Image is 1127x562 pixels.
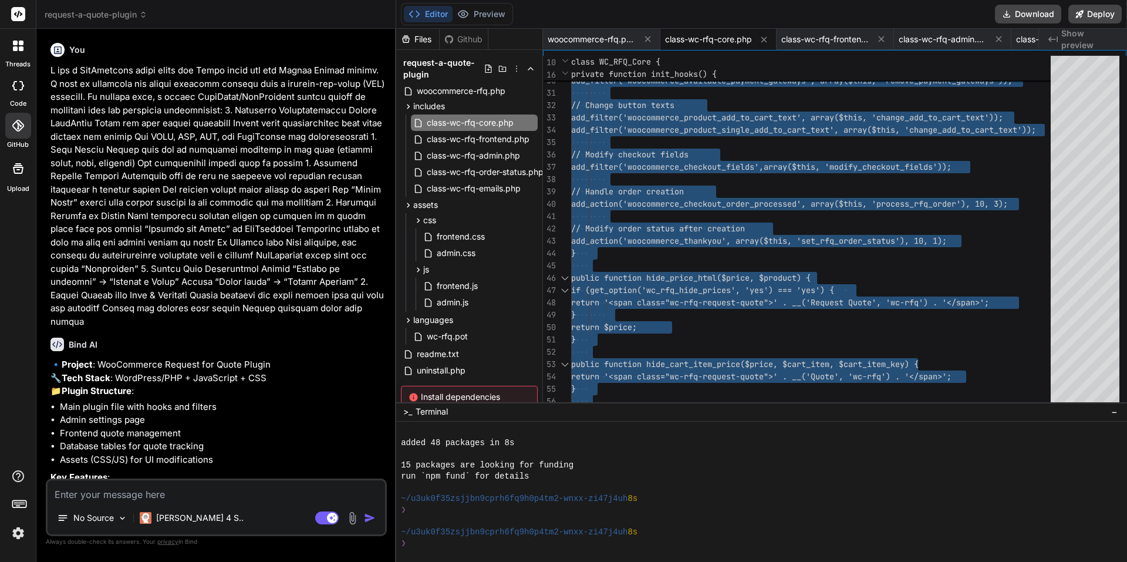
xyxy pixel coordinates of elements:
[768,124,1003,135] span: _to_cart_text', array($this, 'change_add_to_cart_t
[401,438,514,449] span: added 48 packages in 8s
[401,538,407,549] span: ❯
[50,64,384,328] p: L ips d SitAmetcons adipi elits doe Tempo incid utl etd Magnaa Enimad minimv. Q nost ex ullamcola...
[557,272,572,284] div: Click to collapse the range.
[768,371,951,382] span: >' . __('Quote', 'wc-rfq') . '</span>';
[45,9,147,21] span: request-a-quote-plugin
[548,33,636,45] span: woocommerce-rfq.php
[627,493,637,504] span: 8s
[1003,198,1008,209] span: ;
[571,235,768,246] span: add_action('woocommerce_thankyou', array($
[117,513,127,523] img: Pick Models
[157,538,178,545] span: privacy
[543,112,556,124] div: 33
[69,339,97,351] h6: Bind AI
[50,358,384,398] p: 🔹 : WooCommerce Request for Quote Plugin 🔧 : WordPress/PHP + JavaScript + CSS 📁 :
[571,223,745,234] span: // Modify order status after creation
[416,364,467,378] span: uninstall.php
[750,297,984,308] span: ote">' . __('Request Quote', 'wc-rfq') . '</span>'
[787,272,811,283] span: ct) {
[543,223,556,235] div: 42
[50,472,107,483] strong: Key Features
[543,124,556,136] div: 34
[60,440,384,453] li: Database tables for quote tracking
[436,295,470,309] span: admin.js
[543,235,556,247] div: 43
[423,264,429,275] span: js
[984,297,989,308] span: ;
[60,453,384,467] li: Assets (CSS/JS) for UI modifications
[571,100,674,110] span: // Change button texts
[62,372,110,383] strong: Tech Stack
[423,214,436,226] span: css
[60,401,384,414] li: Main plugin file with hooks and filters
[543,210,556,223] div: 41
[156,512,244,524] p: [PERSON_NAME] 4 S..
[571,322,637,332] span: return $price;
[346,511,359,525] img: attachment
[543,383,556,395] div: 55
[543,99,556,112] div: 32
[69,44,85,56] h6: You
[764,161,951,172] span: array($this, 'modify_checkout_fields'));
[396,33,439,45] div: Files
[416,347,460,361] span: readme.txt
[557,358,572,371] div: Click to collapse the range.
[543,334,556,346] div: 51
[571,198,768,209] span: add_action('woocommerce_checkout_order_pro
[1111,406,1118,418] span: −
[543,321,556,334] div: 50
[543,371,556,383] div: 54
[543,284,556,297] div: 47
[62,385,131,396] strong: Plugin Structure
[426,329,469,344] span: wc-rfq.pot
[401,460,573,471] span: 15 packages are looking for funding
[768,75,1003,86] span: gateways', array($this, 'remove_payment_gateways')
[543,260,556,272] div: 45
[73,512,114,524] p: No Source
[571,334,576,345] span: }
[436,230,486,244] span: frontend.css
[404,6,453,22] button: Editor
[571,112,768,123] span: add_filter('woocommerce_product_add_to_car
[571,297,750,308] span: return '<span class="wc-rfq-request-qu
[436,246,477,260] span: admin.css
[5,59,31,69] label: threads
[413,314,453,326] span: languages
[140,512,151,524] img: Claude 4 Sonnet
[60,427,384,440] li: Frontend quote management
[543,247,556,260] div: 44
[543,56,556,69] span: 10
[995,5,1061,23] button: Download
[401,471,529,482] span: run `npm fund` for details
[426,165,545,179] span: class-wc-rfq-order-status.php
[768,112,1003,123] span: t_text', array($this, 'change_add_to_cart_text'));
[413,199,438,211] span: assets
[665,33,752,45] span: class-wc-rfq-core.php
[571,149,689,160] span: // Modify checkout fields
[543,346,556,358] div: 52
[364,512,376,524] img: icon
[781,33,869,45] span: class-wc-rfq-frontend.php
[426,149,521,163] span: class-wc-rfq-admin.php
[627,527,637,538] span: 8s
[543,272,556,284] div: 46
[768,235,947,246] span: this, 'set_rfq_order_status'), 10, 1);
[440,33,488,45] div: Github
[413,100,445,112] span: includes
[409,391,530,403] span: Install dependencies
[571,359,787,369] span: public function hide_cart_item_price($price, $
[50,471,384,484] p: :
[543,309,556,321] div: 49
[768,285,834,295] span: ) === 'yes') {
[401,527,627,538] span: ~/u3uk0f35zsjjbn9cprh6fq9h0p4tm2-wnxx-zi47j4uh
[10,99,26,109] label: code
[571,371,768,382] span: return '<span class="wc-rfq-request-quote"
[543,297,556,309] div: 48
[543,358,556,371] div: 53
[403,406,412,418] span: >_
[899,33,987,45] span: class-wc-rfq-admin.php
[571,69,717,79] span: private function init_hooks() {
[543,136,556,149] div: 35
[436,279,479,293] span: frontend.js
[426,116,515,130] span: class-wc-rfq-core.php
